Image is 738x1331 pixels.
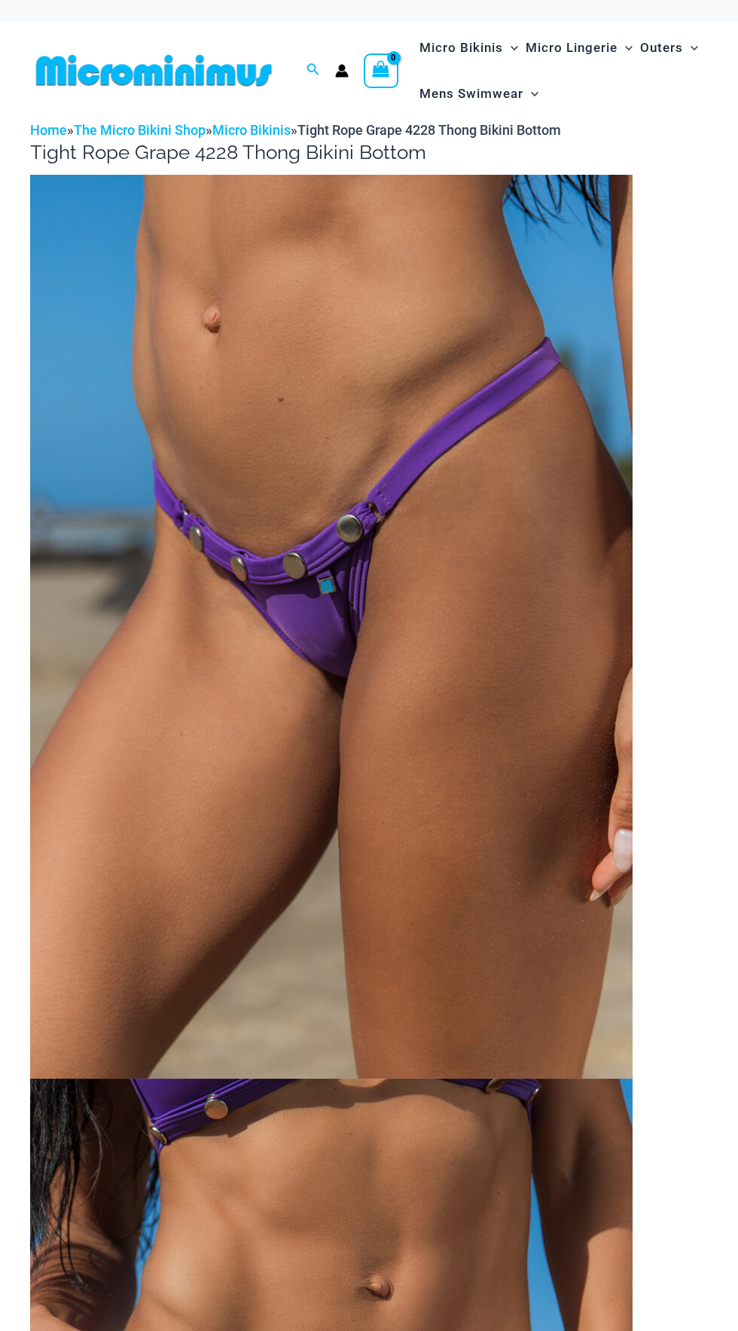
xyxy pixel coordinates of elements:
[523,75,538,113] span: Menu Toggle
[640,29,683,67] span: Outers
[30,175,633,1079] img: Tight Rope Grape 4228 Thong Bottom
[74,122,206,138] a: The Micro Bikini Shop
[30,122,67,138] a: Home
[364,53,398,88] a: View Shopping Cart, empty
[306,61,320,80] a: Search icon link
[416,25,522,71] a: Micro BikinisMenu ToggleMenu Toggle
[618,29,633,67] span: Menu Toggle
[413,23,708,119] nav: Site Navigation
[212,122,291,138] a: Micro Bikinis
[636,25,702,71] a: OutersMenu ToggleMenu Toggle
[297,122,561,138] span: Tight Rope Grape 4228 Thong Bikini Bottom
[683,29,698,67] span: Menu Toggle
[416,71,542,117] a: Mens SwimwearMenu ToggleMenu Toggle
[30,53,278,87] img: MM SHOP LOGO FLAT
[503,29,518,67] span: Menu Toggle
[30,122,561,138] span: » » »
[419,29,503,67] span: Micro Bikinis
[419,75,523,113] span: Mens Swimwear
[335,64,349,78] a: Account icon link
[526,29,618,67] span: Micro Lingerie
[522,25,636,71] a: Micro LingerieMenu ToggleMenu Toggle
[30,141,708,164] h1: Tight Rope Grape 4228 Thong Bikini Bottom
